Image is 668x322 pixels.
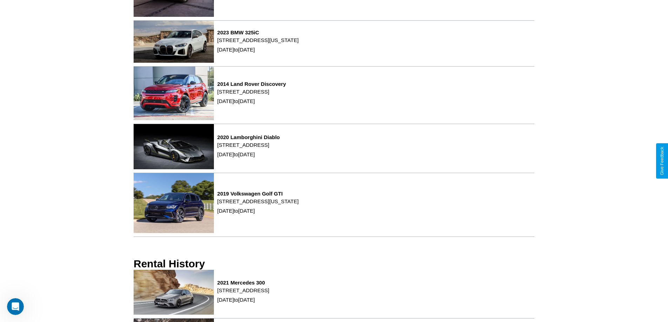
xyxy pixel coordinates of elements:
[7,298,24,315] iframe: Intercom live chat
[217,96,286,106] p: [DATE] to [DATE]
[134,270,214,315] img: rental
[134,21,214,63] img: rental
[217,45,299,54] p: [DATE] to [DATE]
[134,173,214,233] img: rental
[217,197,299,206] p: [STREET_ADDRESS][US_STATE]
[217,87,286,96] p: [STREET_ADDRESS]
[217,280,269,286] h3: 2021 Mercedes 300
[217,191,299,197] h3: 2019 Volkswagen Golf GTI
[134,124,214,169] img: rental
[217,140,280,150] p: [STREET_ADDRESS]
[134,258,205,270] h3: Rental History
[134,67,214,120] img: rental
[217,134,280,140] h3: 2020 Lamborghini Diablo
[660,147,664,175] div: Give Feedback
[217,150,280,159] p: [DATE] to [DATE]
[217,81,286,87] h3: 2014 Land Rover Discovery
[217,295,269,304] p: [DATE] to [DATE]
[217,29,299,35] h3: 2023 BMW 325iC
[217,35,299,45] p: [STREET_ADDRESS][US_STATE]
[217,206,299,215] p: [DATE] to [DATE]
[217,286,269,295] p: [STREET_ADDRESS]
